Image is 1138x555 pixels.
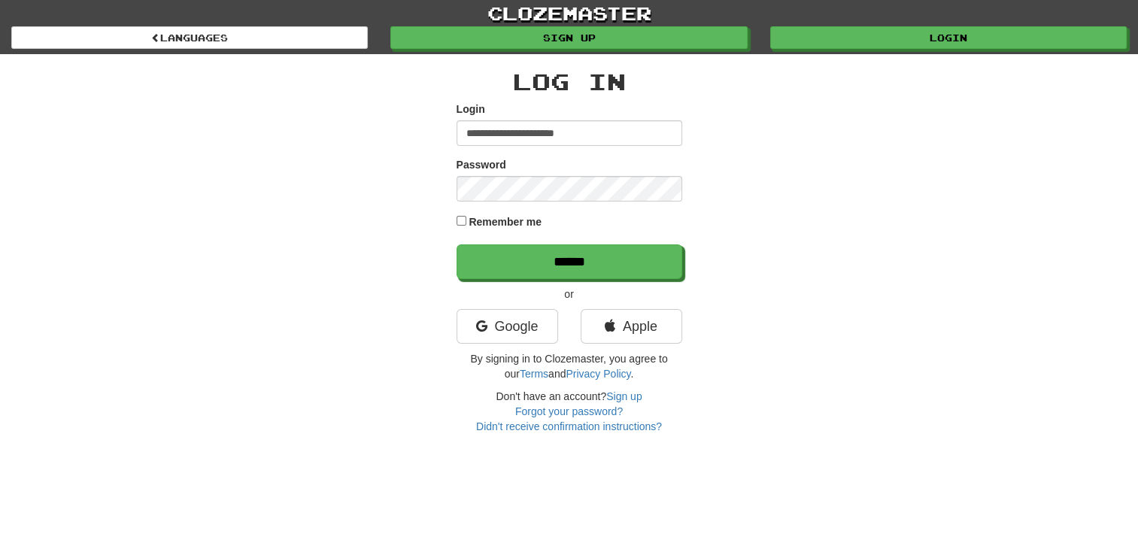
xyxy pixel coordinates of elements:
[457,69,682,94] h2: Log In
[770,26,1127,49] a: Login
[581,309,682,344] a: Apple
[457,389,682,434] div: Don't have an account?
[469,214,542,229] label: Remember me
[457,102,485,117] label: Login
[457,157,506,172] label: Password
[606,390,642,402] a: Sign up
[457,287,682,302] p: or
[457,351,682,381] p: By signing in to Clozemaster, you agree to our and .
[566,368,630,380] a: Privacy Policy
[515,405,623,417] a: Forgot your password?
[476,420,662,432] a: Didn't receive confirmation instructions?
[520,368,548,380] a: Terms
[11,26,368,49] a: Languages
[390,26,747,49] a: Sign up
[457,309,558,344] a: Google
